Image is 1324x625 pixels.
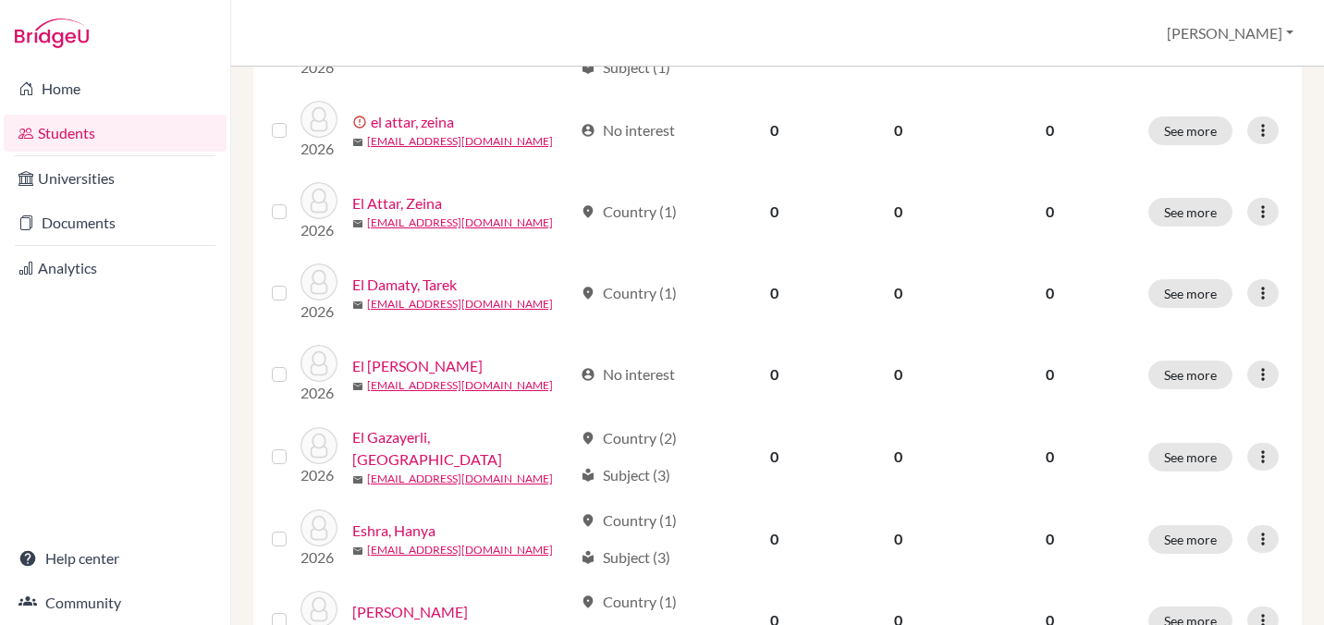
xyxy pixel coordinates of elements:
[581,594,595,609] span: location_on
[352,274,457,296] a: El Damaty, Tarek
[974,201,1126,223] p: 0
[581,431,595,446] span: location_on
[352,355,483,377] a: El [PERSON_NAME]
[835,171,962,252] td: 0
[367,296,553,312] a: [EMAIL_ADDRESS][DOMAIN_NAME]
[581,509,677,532] div: Country (1)
[1148,279,1232,308] button: See more
[300,509,337,546] img: Eshra, Hanya
[4,160,227,197] a: Universities
[581,204,595,219] span: location_on
[300,464,337,486] p: 2026
[581,56,670,79] div: Subject (1)
[367,214,553,231] a: [EMAIL_ADDRESS][DOMAIN_NAME]
[581,286,595,300] span: location_on
[4,70,227,107] a: Home
[15,18,89,48] img: Bridge-U
[1148,525,1232,554] button: See more
[300,56,337,79] p: 2026
[714,171,835,252] td: 0
[581,550,595,565] span: local_library
[300,382,337,404] p: 2026
[974,528,1126,550] p: 0
[974,363,1126,386] p: 0
[300,101,337,138] img: el attar, zeina
[835,334,962,415] td: 0
[835,90,962,171] td: 0
[352,55,363,67] span: mail
[352,115,371,129] span: error_outline
[714,415,835,498] td: 0
[367,471,553,487] a: [EMAIL_ADDRESS][DOMAIN_NAME]
[835,252,962,334] td: 0
[352,545,363,557] span: mail
[581,546,670,569] div: Subject (3)
[352,192,442,214] a: El Attar, Zeina
[581,591,677,613] div: Country (1)
[300,219,337,241] p: 2026
[581,282,677,304] div: Country (1)
[581,464,670,486] div: Subject (3)
[835,498,962,580] td: 0
[352,137,363,148] span: mail
[581,363,675,386] div: No interest
[581,513,595,528] span: location_on
[300,182,337,219] img: El Attar, Zeina
[4,204,227,241] a: Documents
[581,60,595,75] span: local_library
[4,540,227,577] a: Help center
[714,252,835,334] td: 0
[581,367,595,382] span: account_circle
[835,415,962,498] td: 0
[581,119,675,141] div: No interest
[714,334,835,415] td: 0
[4,250,227,287] a: Analytics
[714,90,835,171] td: 0
[581,201,677,223] div: Country (1)
[300,546,337,569] p: 2026
[714,498,835,580] td: 0
[352,426,572,471] a: El Gazayerli, [GEOGRAPHIC_DATA]
[581,427,677,449] div: Country (2)
[352,474,363,485] span: mail
[300,345,337,382] img: El Dib, Ramzi
[1148,443,1232,472] button: See more
[1158,16,1302,51] button: [PERSON_NAME]
[581,468,595,483] span: local_library
[352,300,363,311] span: mail
[974,282,1126,304] p: 0
[352,381,363,392] span: mail
[352,218,363,229] span: mail
[367,133,553,150] a: [EMAIL_ADDRESS][DOMAIN_NAME]
[300,263,337,300] img: El Damaty, Tarek
[1148,116,1232,145] button: See more
[367,377,553,394] a: [EMAIL_ADDRESS][DOMAIN_NAME]
[1148,198,1232,227] button: See more
[352,601,468,623] a: [PERSON_NAME]
[974,446,1126,468] p: 0
[300,427,337,464] img: El Gazayerli, Mourad
[352,520,435,542] a: Eshra, Hanya
[4,584,227,621] a: Community
[300,138,337,160] p: 2026
[367,542,553,558] a: [EMAIL_ADDRESS][DOMAIN_NAME]
[300,300,337,323] p: 2026
[581,123,595,138] span: account_circle
[974,119,1126,141] p: 0
[371,111,454,133] a: el attar, zeina
[1148,361,1232,389] button: See more
[4,115,227,152] a: Students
